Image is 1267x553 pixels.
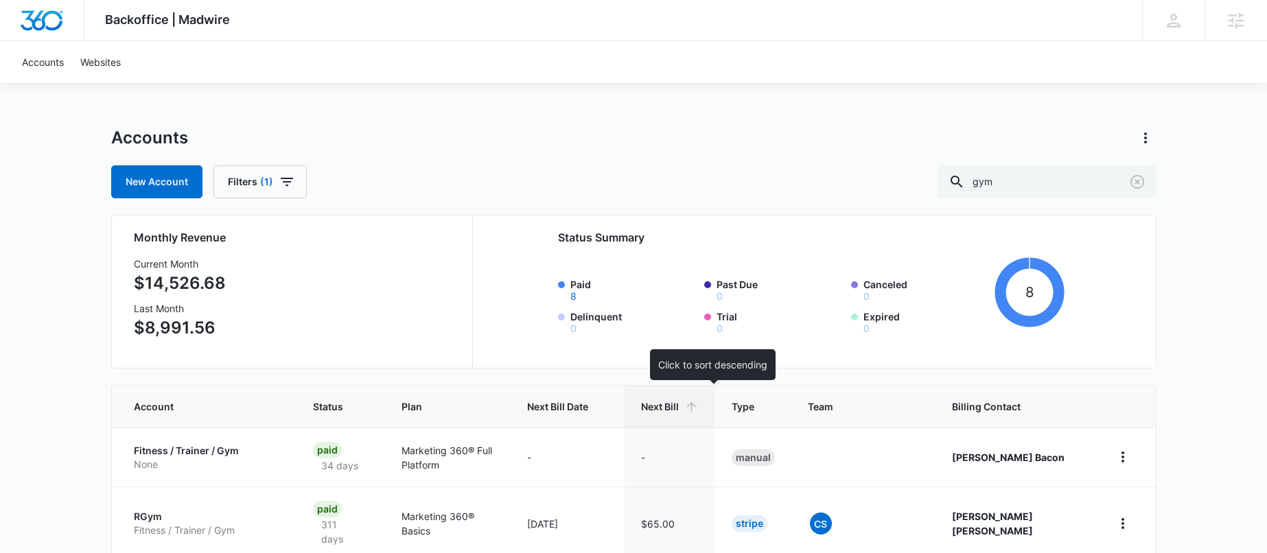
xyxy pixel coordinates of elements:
a: New Account [111,165,202,198]
strong: [PERSON_NAME] [PERSON_NAME] [952,510,1033,537]
button: Clear [1126,171,1148,193]
a: Fitness / Trainer / GymNone [134,444,281,471]
td: - [625,427,715,486]
p: 34 days [313,458,367,473]
td: - [511,427,625,486]
span: Next Bill [641,399,679,414]
label: Trial [717,309,843,333]
p: Fitness / Trainer / Gym [134,523,281,537]
h2: Status Summary [558,229,1065,246]
span: Next Bill Date [527,399,588,414]
button: Filters(1) [213,165,307,198]
h1: Accounts [111,128,188,148]
button: Paid [570,292,577,301]
div: Paid [313,442,342,458]
p: None [134,458,281,471]
span: Backoffice | Madwire [105,12,230,27]
h3: Current Month [134,257,226,271]
a: Accounts [14,41,72,83]
label: Expired [863,309,990,333]
tspan: 8 [1025,283,1034,301]
div: Click to sort descending [650,349,776,380]
p: $14,526.68 [134,271,226,296]
p: 311 days [313,517,369,546]
span: Billing Contact [952,399,1079,414]
h2: Monthly Revenue [134,229,456,246]
strong: [PERSON_NAME] Bacon [952,451,1065,463]
span: Account [134,399,261,414]
span: (1) [260,177,273,187]
p: Fitness / Trainer / Gym [134,444,281,458]
div: Manual [732,449,775,466]
label: Canceled [863,277,990,301]
button: home [1112,513,1134,534]
label: Delinquent [570,309,697,333]
input: Search [938,165,1156,198]
h3: Last Month [134,301,226,316]
a: Websites [72,41,129,83]
p: Marketing 360® Basics [402,509,494,538]
div: Stripe [732,515,767,532]
button: home [1112,446,1134,468]
div: Paid [313,501,342,517]
span: Team [808,399,899,414]
span: CS [810,513,832,534]
span: Status [313,399,349,414]
p: Marketing 360® Full Platform [402,443,494,472]
span: Type [732,399,755,414]
p: $8,991.56 [134,316,226,340]
label: Paid [570,277,697,301]
button: Actions [1135,127,1156,149]
label: Past Due [717,277,843,301]
p: RGym [134,510,281,523]
span: Plan [402,399,494,414]
a: RGymFitness / Trainer / Gym [134,510,281,537]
